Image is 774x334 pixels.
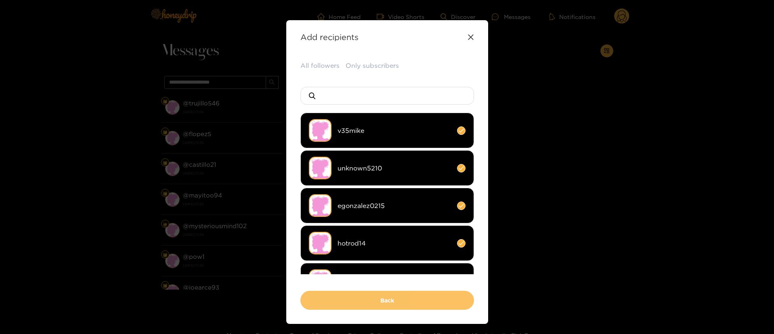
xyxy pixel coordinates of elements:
[309,119,331,142] img: no-avatar.png
[309,157,331,179] img: no-avatar.png
[338,164,451,173] span: unknown5210
[346,61,399,70] button: Only subscribers
[309,269,331,292] img: no-avatar.png
[309,194,331,217] img: no-avatar.png
[300,61,340,70] button: All followers
[309,232,331,254] img: no-avatar.png
[338,239,451,248] span: hotrod14
[300,32,359,42] strong: Add recipients
[338,126,451,135] span: v35mike
[338,201,451,210] span: egonzalez0215
[300,291,474,310] button: Back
